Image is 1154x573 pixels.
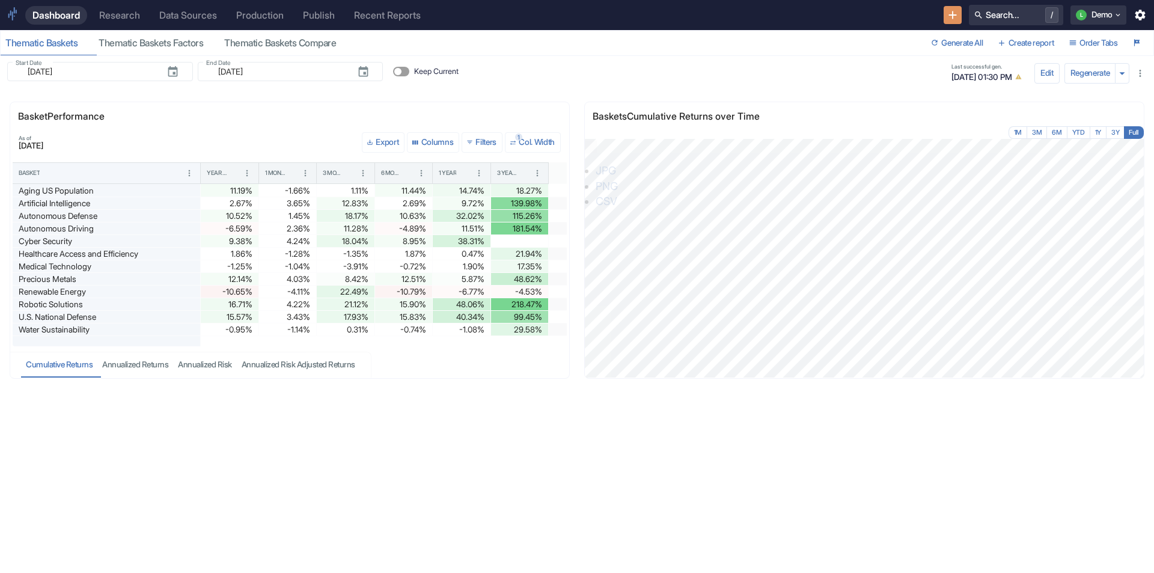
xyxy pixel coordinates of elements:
[207,323,252,336] div: -0.95%
[242,360,355,370] div: Annualized Risk Adjusted Returns
[407,132,459,153] button: Select columns
[1070,5,1126,25] button: LDemo
[951,70,1025,83] span: [DATE] 01:30 PM
[99,10,140,21] div: Research
[497,248,543,260] div: 21.94%
[414,165,429,181] button: 6 Months column menu
[439,248,484,260] div: 0.47%
[323,248,368,260] div: -1.35%
[439,235,484,247] div: 38.31%
[19,298,194,310] div: Robotic Solutions
[19,260,194,272] div: Medical Technology
[381,311,427,323] div: 15.83%
[497,197,543,209] div: 139.98%
[265,286,311,298] div: -4.11%
[457,168,468,179] button: Sort
[265,235,311,247] div: 4.24%
[1064,34,1123,53] button: Order Tabs
[19,222,194,234] div: Autonomous Driving
[207,273,252,285] div: 12.14%
[99,37,215,49] div: Thematic Baskets Factors
[323,273,368,285] div: 8.42%
[19,323,194,336] div: Water Sustainability
[381,260,427,272] div: -0.72%
[381,235,427,247] div: 8.95%
[323,311,368,323] div: 17.93%
[224,37,347,49] div: Thematic Baskets Compare
[355,165,371,181] button: 3 Months column menu
[969,5,1063,25] button: Search.../
[439,298,484,310] div: 48.06%
[1090,126,1107,139] button: 1Y
[265,323,311,336] div: -1.14%
[207,235,252,247] div: 9.38%
[944,6,962,25] button: New Resource
[239,165,255,181] button: Year to Date column menu
[265,210,311,222] div: 1.45%
[497,273,543,285] div: 48.62%
[207,298,252,310] div: 16.71%
[439,273,484,285] div: 5.87%
[462,132,502,153] button: Show filters
[20,64,157,79] input: yyyy-mm-dd
[1009,126,1027,139] button: 1M
[21,352,360,378] div: tabs
[323,235,368,247] div: 18.04%
[439,260,484,272] div: 1.90%
[265,248,311,260] div: -1.28%
[323,222,368,234] div: 11.28%
[381,273,427,285] div: 12.51%
[207,169,228,177] div: Year to Date
[381,298,427,310] div: 15.90%
[347,6,428,25] a: Recent Reports
[497,222,543,234] div: 181.54%
[19,248,194,260] div: Healthcare Access and Efficiency
[439,286,484,298] div: -6.77%
[18,109,123,124] p: Basket Performance
[265,311,311,323] div: 3.43%
[265,273,311,285] div: 4.03%
[1034,63,1060,84] button: config
[25,6,87,25] a: Dashboard
[471,165,487,181] button: 1 Year column menu
[344,168,355,179] button: Sort
[497,169,518,177] div: 3 Years
[19,311,194,323] div: U.S. National Defense
[323,210,368,222] div: 18.17%
[19,210,194,222] div: Autonomous Defense
[16,58,42,67] label: Start Date
[497,260,543,272] div: 17.35%
[207,311,252,323] div: 15.57%
[381,169,402,177] div: 6 Months
[40,168,51,179] button: Sort
[439,210,484,222] div: 32.02%
[505,132,561,153] button: 1Col. Width
[497,185,543,197] div: 18.27%
[1,31,926,55] div: dashboard tabs
[19,169,40,177] div: Basket
[1124,126,1144,139] button: Full
[207,210,252,222] div: 10.52%
[265,169,286,177] div: 1 Month
[265,222,311,234] div: 2.36%
[439,311,484,323] div: 40.34%
[439,169,456,177] div: 1 Year
[323,298,368,310] div: 21.12%
[381,222,427,234] div: -4.89%
[323,286,368,298] div: 22.49%
[182,165,197,181] button: Basket column menu
[1064,63,1116,84] button: Regenerate
[497,323,543,336] div: 29.58%
[207,185,252,197] div: 11.19%
[19,135,43,141] span: As of
[593,109,778,124] p: Baskets Cumulative Returns over Time
[178,360,232,370] div: Annualized Risk
[265,298,311,310] div: 4.22%
[265,185,311,197] div: -1.66%
[19,185,194,197] div: Aging US Population
[381,197,427,209] div: 2.69%
[515,133,522,141] div: 1
[26,360,93,370] div: Cumulative Returns
[92,6,147,25] a: Research
[207,286,252,298] div: -10.65%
